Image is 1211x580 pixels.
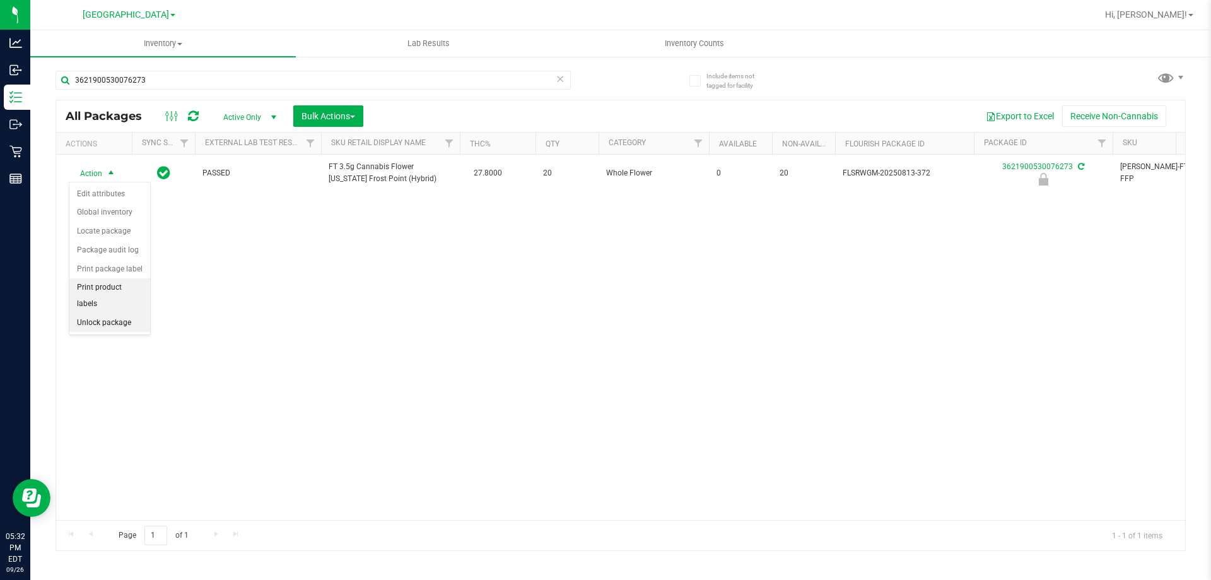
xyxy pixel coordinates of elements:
[561,30,827,57] a: Inventory Counts
[719,139,757,148] a: Available
[609,138,646,147] a: Category
[780,167,828,179] span: 20
[1062,105,1166,127] button: Receive Non-Cannabis
[103,165,119,182] span: select
[66,109,155,123] span: All Packages
[978,105,1062,127] button: Export to Excel
[706,71,769,90] span: Include items not tagged for facility
[56,71,571,90] input: Search Package ID, Item Name, SKU, Lot or Part Number...
[843,167,966,179] span: FLSRWGM-20250813-372
[69,278,150,313] li: Print product labels
[69,241,150,260] li: Package audit log
[390,38,467,49] span: Lab Results
[142,138,190,147] a: Sync Status
[1102,526,1173,545] span: 1 - 1 of 1 items
[69,222,150,241] li: Locate package
[69,203,150,222] li: Global inventory
[606,167,701,179] span: Whole Flower
[845,139,925,148] a: Flourish Package ID
[556,71,565,87] span: Clear
[467,164,508,182] span: 27.8000
[174,133,195,154] a: Filter
[69,185,150,204] li: Edit attributes
[9,64,22,76] inline-svg: Inbound
[69,165,103,182] span: Action
[688,133,709,154] a: Filter
[9,172,22,185] inline-svg: Reports
[546,139,559,148] a: Qty
[205,138,304,147] a: External Lab Test Result
[293,105,363,127] button: Bulk Actions
[717,167,764,179] span: 0
[108,526,199,545] span: Page of 1
[202,167,313,179] span: PASSED
[69,260,150,279] li: Print package label
[296,30,561,57] a: Lab Results
[30,30,296,57] a: Inventory
[144,526,167,545] input: 1
[13,479,50,517] iframe: Resource center
[9,91,22,104] inline-svg: Inventory
[9,118,22,131] inline-svg: Outbound
[984,138,1027,147] a: Package ID
[1092,133,1113,154] a: Filter
[972,173,1114,186] div: Newly Received
[301,111,355,121] span: Bulk Actions
[300,133,321,154] a: Filter
[1002,162,1073,171] a: 3621900530076273
[9,145,22,158] inline-svg: Retail
[6,565,25,574] p: 09/26
[30,38,296,49] span: Inventory
[83,9,169,20] span: [GEOGRAPHIC_DATA]
[6,531,25,565] p: 05:32 PM EDT
[439,133,460,154] a: Filter
[543,167,591,179] span: 20
[648,38,741,49] span: Inventory Counts
[470,139,491,148] a: THC%
[66,139,127,148] div: Actions
[1105,9,1187,20] span: Hi, [PERSON_NAME]!
[157,164,170,182] span: In Sync
[9,37,22,49] inline-svg: Analytics
[69,314,150,333] li: Unlock package
[329,161,452,185] span: FT 3.5g Cannabis Flower [US_STATE] Frost Point (Hybrid)
[782,139,838,148] a: Non-Available
[1123,138,1137,147] a: SKU
[1076,162,1084,171] span: Sync from Compliance System
[331,138,426,147] a: Sku Retail Display Name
